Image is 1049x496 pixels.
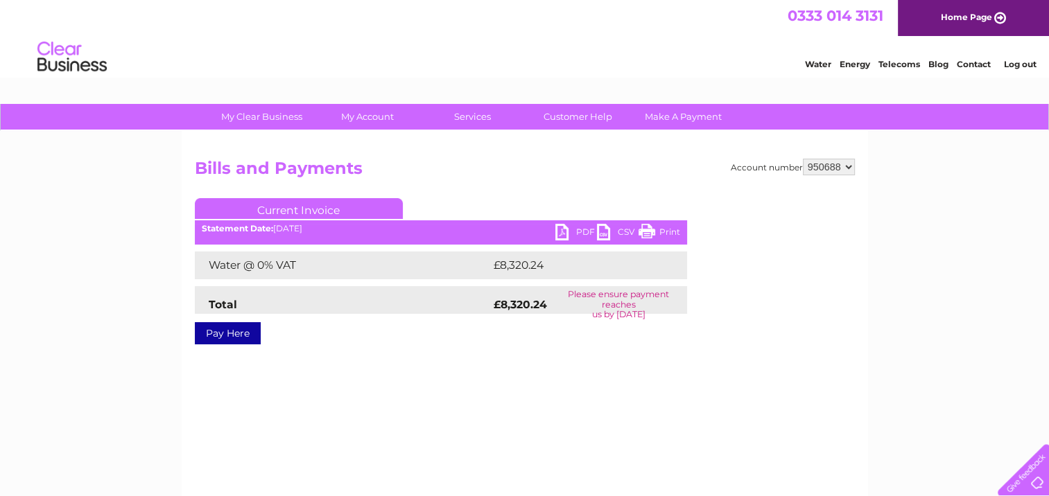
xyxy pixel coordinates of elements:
[521,104,635,130] a: Customer Help
[195,251,490,279] td: Water @ 0% VAT
[639,224,680,244] a: Print
[415,104,530,130] a: Services
[1003,59,1036,69] a: Log out
[878,59,920,69] a: Telecoms
[205,104,319,130] a: My Clear Business
[195,322,261,344] a: Pay Here
[928,59,948,69] a: Blog
[310,104,424,130] a: My Account
[597,224,639,244] a: CSV
[788,7,883,24] a: 0333 014 3131
[805,59,831,69] a: Water
[195,198,403,219] a: Current Invoice
[626,104,740,130] a: Make A Payment
[840,59,870,69] a: Energy
[957,59,991,69] a: Contact
[550,286,687,323] td: Please ensure payment reaches us by [DATE]
[195,159,855,185] h2: Bills and Payments
[490,251,666,279] td: £8,320.24
[209,298,237,311] strong: Total
[555,224,597,244] a: PDF
[494,298,547,311] strong: £8,320.24
[202,223,273,233] b: Statement Date:
[198,8,853,67] div: Clear Business is a trading name of Verastar Limited (registered in [GEOGRAPHIC_DATA] No. 3667643...
[37,36,107,78] img: logo.png
[195,224,687,233] div: [DATE]
[731,159,855,175] div: Account number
